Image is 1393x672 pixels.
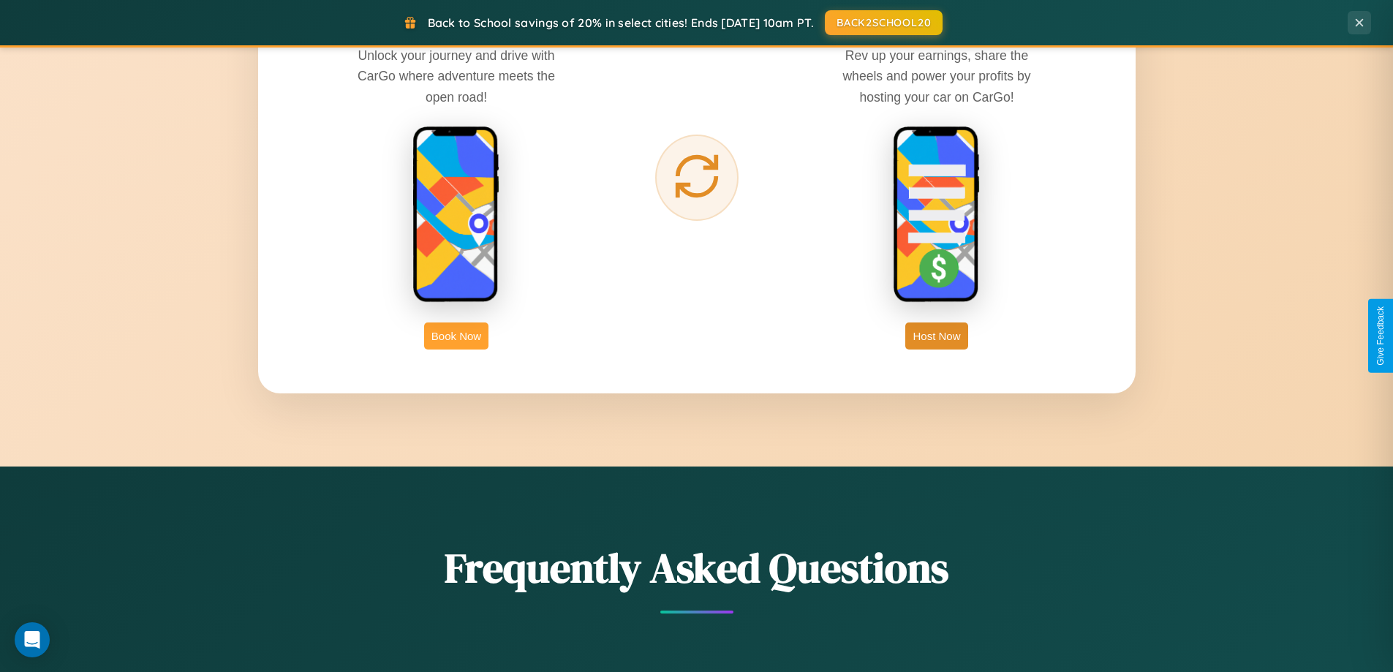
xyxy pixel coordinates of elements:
p: Unlock your journey and drive with CarGo where adventure meets the open road! [347,45,566,107]
div: Open Intercom Messenger [15,622,50,657]
button: BACK2SCHOOL20 [825,10,943,35]
img: host phone [893,126,981,304]
div: Give Feedback [1375,306,1386,366]
p: Rev up your earnings, share the wheels and power your profits by hosting your car on CarGo! [827,45,1046,107]
button: Host Now [905,322,967,350]
h2: Frequently Asked Questions [258,540,1136,596]
span: Back to School savings of 20% in select cities! Ends [DATE] 10am PT. [428,15,814,30]
img: rent phone [412,126,500,304]
button: Book Now [424,322,488,350]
